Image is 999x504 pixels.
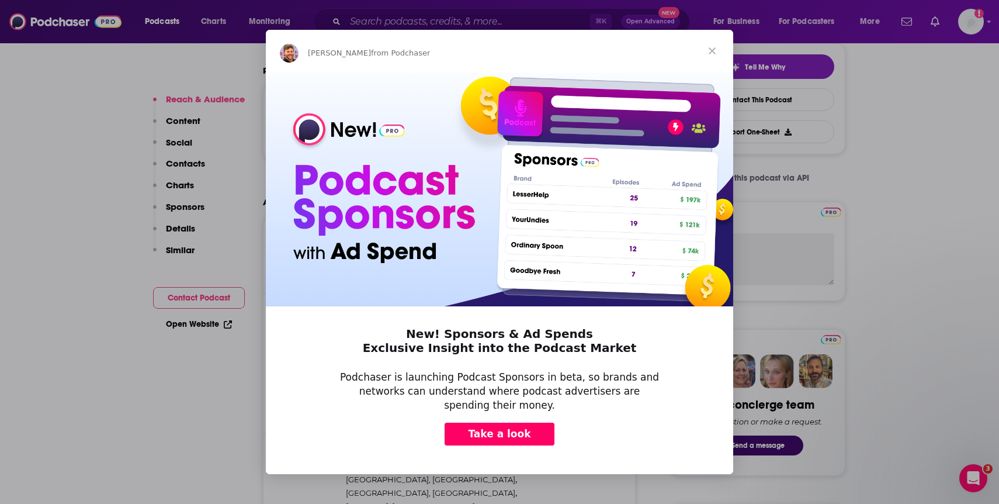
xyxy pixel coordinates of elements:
img: Profile image for Jonathan [280,44,299,63]
div: Podchaser is launching Podcast Sponsors in beta, so brands and networks can understand where podc... [337,371,662,412]
a: Take a look [445,423,554,446]
span: [PERSON_NAME] [308,49,371,57]
span: Take a look [468,428,530,440]
h2: New! Sponsors & Ad Spends Exclusive Insight into the Podcast Market [337,326,662,363]
span: from Podchaser [371,49,430,57]
span: Close [691,30,733,72]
